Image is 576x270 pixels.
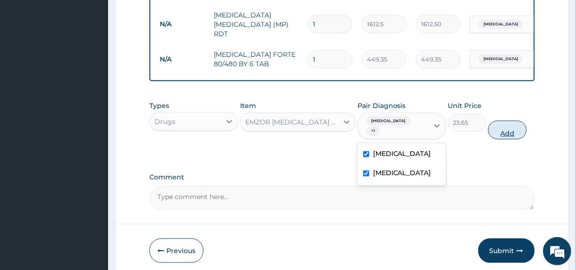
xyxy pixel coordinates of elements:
[54,77,130,172] span: We're online!
[209,6,303,43] td: [MEDICAL_DATA] [MEDICAL_DATA] (MP) RDT
[17,47,38,70] img: d_794563401_company_1708531726252_794563401
[373,168,431,177] label: [MEDICAL_DATA]
[488,121,527,139] button: Add
[155,51,209,68] td: N/A
[448,101,482,110] label: Unit Price
[366,116,411,126] span: [MEDICAL_DATA]
[373,149,431,158] label: [MEDICAL_DATA]
[149,102,169,110] label: Types
[479,54,523,64] span: [MEDICAL_DATA]
[155,15,209,33] td: N/A
[49,53,158,65] div: Chat with us now
[209,45,303,73] td: [MEDICAL_DATA] FORTE 80/480 BY 6 TAB
[479,20,523,29] span: [MEDICAL_DATA]
[478,239,535,263] button: Submit
[5,175,179,208] textarea: Type your message and hit 'Enter'
[155,117,175,126] div: Drugs
[240,101,256,110] label: Item
[366,126,380,136] span: + 1
[149,173,534,181] label: Comment
[149,239,203,263] button: Previous
[358,101,406,110] label: Pair Diagnosis
[245,117,339,127] div: EMZOR [MEDICAL_DATA] 500mg
[154,5,177,27] div: Minimize live chat window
